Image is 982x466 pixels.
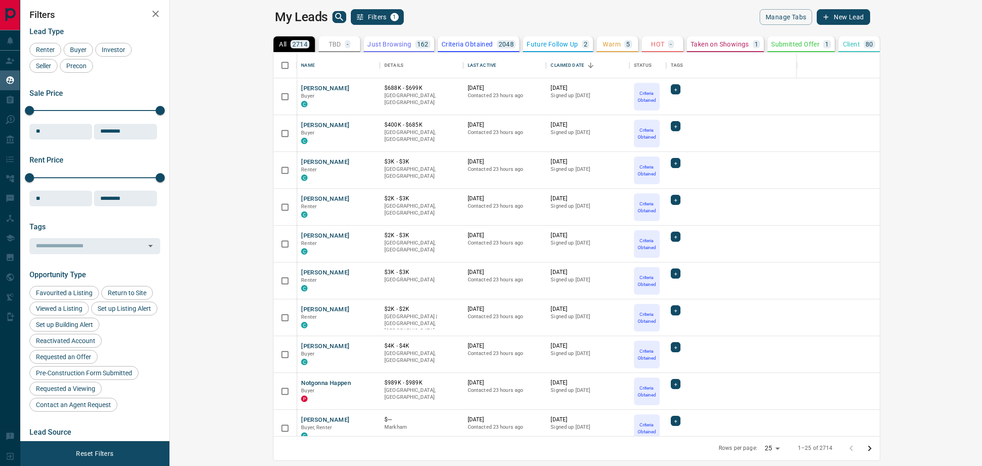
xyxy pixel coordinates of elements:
button: New Lead [817,9,870,25]
p: Signed up [DATE] [551,239,625,247]
p: [DATE] [551,379,625,387]
p: [GEOGRAPHIC_DATA], [GEOGRAPHIC_DATA] [384,203,459,217]
span: Renter [301,314,317,320]
button: [PERSON_NAME] [301,342,349,351]
p: [DATE] [468,158,542,166]
p: [DATE] [551,268,625,276]
div: Renter [29,43,61,57]
div: + [671,232,680,242]
button: Notgonna Happen [301,379,351,388]
button: Reset Filters [70,446,119,461]
p: [DATE] [551,121,625,129]
p: Rows per page: [719,444,757,452]
span: Requested a Viewing [33,385,99,392]
p: Signed up [DATE] [551,203,625,210]
p: Contacted 23 hours ago [468,129,542,136]
div: Viewed a Listing [29,302,89,315]
p: Criteria Obtained [635,311,659,325]
div: Name [296,52,380,78]
p: $3K - $3K [384,158,459,166]
span: Renter [301,167,317,173]
div: + [671,342,680,352]
button: [PERSON_NAME] [301,232,349,240]
span: Favourited a Listing [33,289,96,297]
div: Pre-Construction Form Submitted [29,366,139,380]
p: Contacted 23 hours ago [468,239,542,247]
button: [PERSON_NAME] [301,158,349,167]
div: Favourited a Listing [29,286,99,300]
p: 162 [417,41,429,47]
p: Criteria Obtained [635,127,659,140]
p: Criteria Obtained [635,421,659,435]
button: [PERSON_NAME] [301,121,349,130]
p: TBD [329,41,341,47]
div: + [671,195,680,205]
div: Return to Site [101,286,153,300]
p: Signed up [DATE] [551,129,625,136]
p: Criteria Obtained [635,348,659,361]
div: Last Active [463,52,546,78]
p: Signed up [DATE] [551,276,625,284]
p: [GEOGRAPHIC_DATA], [GEOGRAPHIC_DATA] [384,129,459,143]
p: Criteria Obtained [442,41,493,47]
div: Status [634,52,651,78]
p: [DATE] [551,416,625,424]
span: + [674,343,677,352]
button: [PERSON_NAME] [301,305,349,314]
p: Taken on Showings [691,41,749,47]
div: + [671,84,680,94]
p: [DATE] [551,232,625,239]
span: Set up Listing Alert [94,305,154,312]
div: condos.ca [301,322,308,328]
p: Criteria Obtained [635,90,659,104]
div: + [671,416,680,426]
span: Return to Site [105,289,150,297]
span: Renter [301,277,317,283]
p: Criteria Obtained [635,163,659,177]
p: $989K - $989K [384,379,459,387]
p: $2K - $3K [384,232,459,239]
p: 80 [866,41,873,47]
p: Criteria Obtained [635,274,659,288]
p: [DATE] [551,342,625,350]
span: Tags [29,222,46,231]
div: condos.ca [301,359,308,365]
p: $2K - $2K [384,305,459,313]
div: condos.ca [301,175,308,181]
div: + [671,158,680,168]
button: [PERSON_NAME] [301,268,349,277]
span: Lead Type [29,27,64,36]
p: [DATE] [468,195,542,203]
p: Signed up [DATE] [551,92,625,99]
p: [GEOGRAPHIC_DATA], [GEOGRAPHIC_DATA] [384,350,459,364]
p: Contacted 23 hours ago [468,92,542,99]
p: Warm [603,41,621,47]
p: [GEOGRAPHIC_DATA], [GEOGRAPHIC_DATA] [384,92,459,106]
span: Lead Source [29,428,71,437]
span: + [674,232,677,241]
span: + [674,122,677,131]
button: Go to next page [860,439,879,458]
div: Buyer [64,43,93,57]
h2: Filters [29,9,160,20]
div: condos.ca [301,248,308,255]
p: $--- [384,416,459,424]
div: condos.ca [301,211,308,218]
p: [DATE] [468,232,542,239]
p: 5 [626,41,630,47]
div: Last Active [468,52,496,78]
div: Investor [95,43,132,57]
span: + [674,158,677,168]
p: Contacted 23 hours ago [468,203,542,210]
div: Claimed Date [546,52,629,78]
div: 25 [761,442,783,455]
button: [PERSON_NAME] [301,84,349,93]
div: + [671,121,680,131]
p: Signed up [DATE] [551,166,625,173]
p: Criteria Obtained [635,384,659,398]
button: search button [332,11,346,23]
p: Signed up [DATE] [551,424,625,431]
p: 1 [825,41,829,47]
p: [GEOGRAPHIC_DATA], [GEOGRAPHIC_DATA] [384,239,459,254]
span: Buyer [301,93,314,99]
